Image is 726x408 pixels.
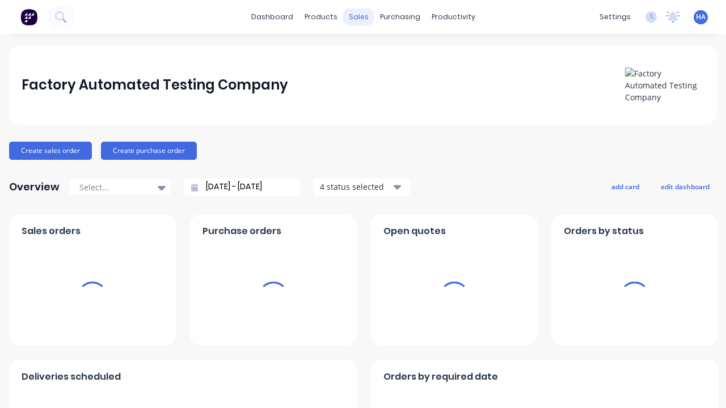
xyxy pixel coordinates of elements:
span: Deliveries scheduled [22,370,121,384]
div: Overview [9,176,60,198]
div: purchasing [374,8,426,25]
span: Sales orders [22,224,81,238]
button: Create purchase order [101,142,197,160]
span: Purchase orders [202,224,281,238]
button: edit dashboard [653,179,717,194]
button: 4 status selected [314,178,410,195]
div: productivity [426,8,481,25]
span: Open quotes [383,224,446,238]
div: 4 status selected [320,181,391,193]
img: Factory Automated Testing Company [625,67,704,103]
img: Factory [20,8,37,25]
button: Create sales order [9,142,92,160]
span: Orders by status [564,224,644,238]
div: Factory Automated Testing Company [22,74,288,96]
div: products [299,8,343,25]
span: HA [696,12,706,22]
span: Orders by required date [383,370,498,384]
button: add card [604,179,647,194]
div: sales [343,8,374,25]
div: settings [594,8,636,25]
a: dashboard [246,8,299,25]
